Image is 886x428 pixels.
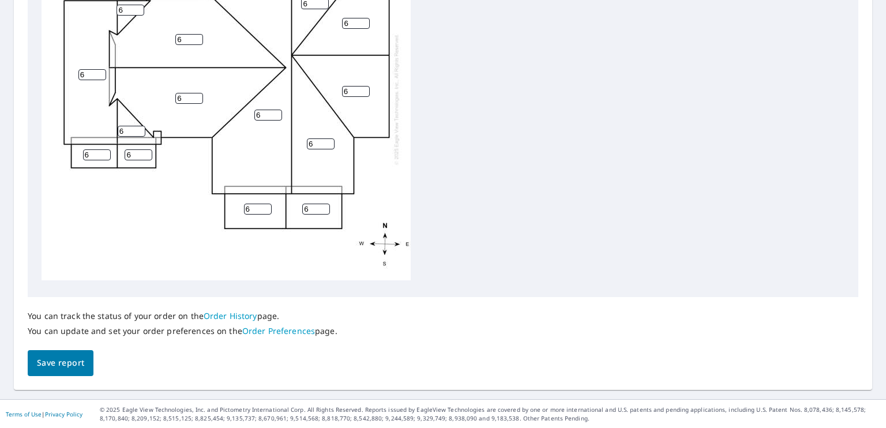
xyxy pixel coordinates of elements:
[28,326,337,336] p: You can update and set your order preferences on the page.
[204,310,257,321] a: Order History
[6,410,42,418] a: Terms of Use
[45,410,82,418] a: Privacy Policy
[242,325,315,336] a: Order Preferences
[6,411,82,418] p: |
[28,311,337,321] p: You can track the status of your order on the page.
[37,356,84,370] span: Save report
[100,406,880,423] p: © 2025 Eagle View Technologies, Inc. and Pictometry International Corp. All Rights Reserved. Repo...
[28,350,93,376] button: Save report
